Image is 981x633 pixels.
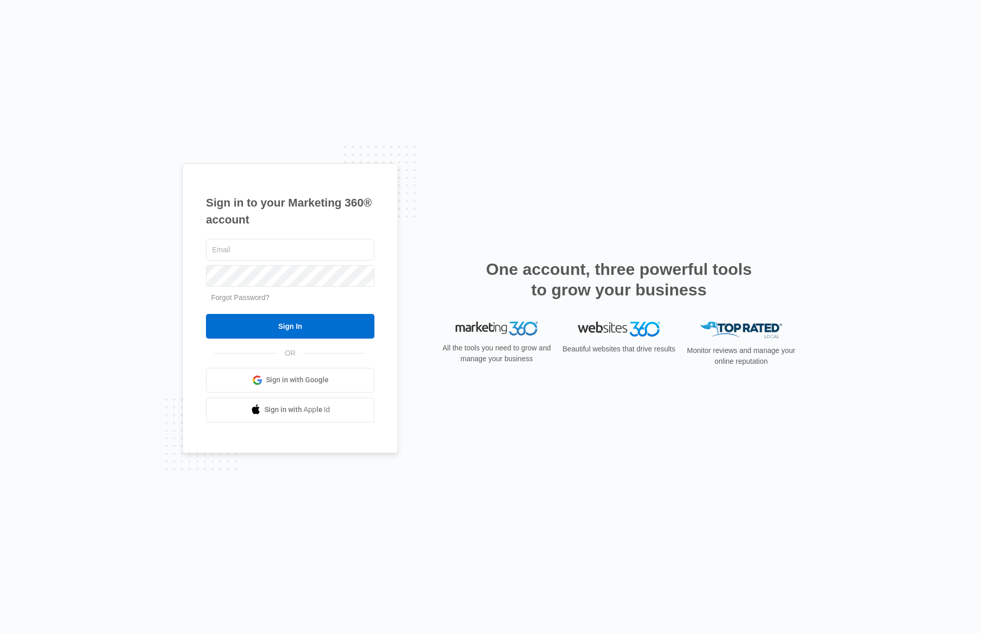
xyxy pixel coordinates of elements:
span: Sign in with Google [266,375,329,385]
a: Sign in with Apple Id [206,398,374,422]
p: All the tools you need to grow and manage your business [439,343,554,364]
span: Sign in with Apple Id [265,404,330,415]
img: Websites 360 [578,322,660,337]
img: Marketing 360 [456,322,538,336]
img: Top Rated Local [700,322,782,339]
p: Monitor reviews and manage your online reputation [684,345,799,367]
input: Sign In [206,314,374,339]
input: Email [206,239,374,260]
a: Forgot Password? [211,293,270,302]
h2: One account, three powerful tools to grow your business [483,259,755,300]
span: OR [278,348,303,359]
h1: Sign in to your Marketing 360® account [206,194,374,228]
a: Sign in with Google [206,368,374,393]
p: Beautiful websites that drive results [561,344,676,355]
